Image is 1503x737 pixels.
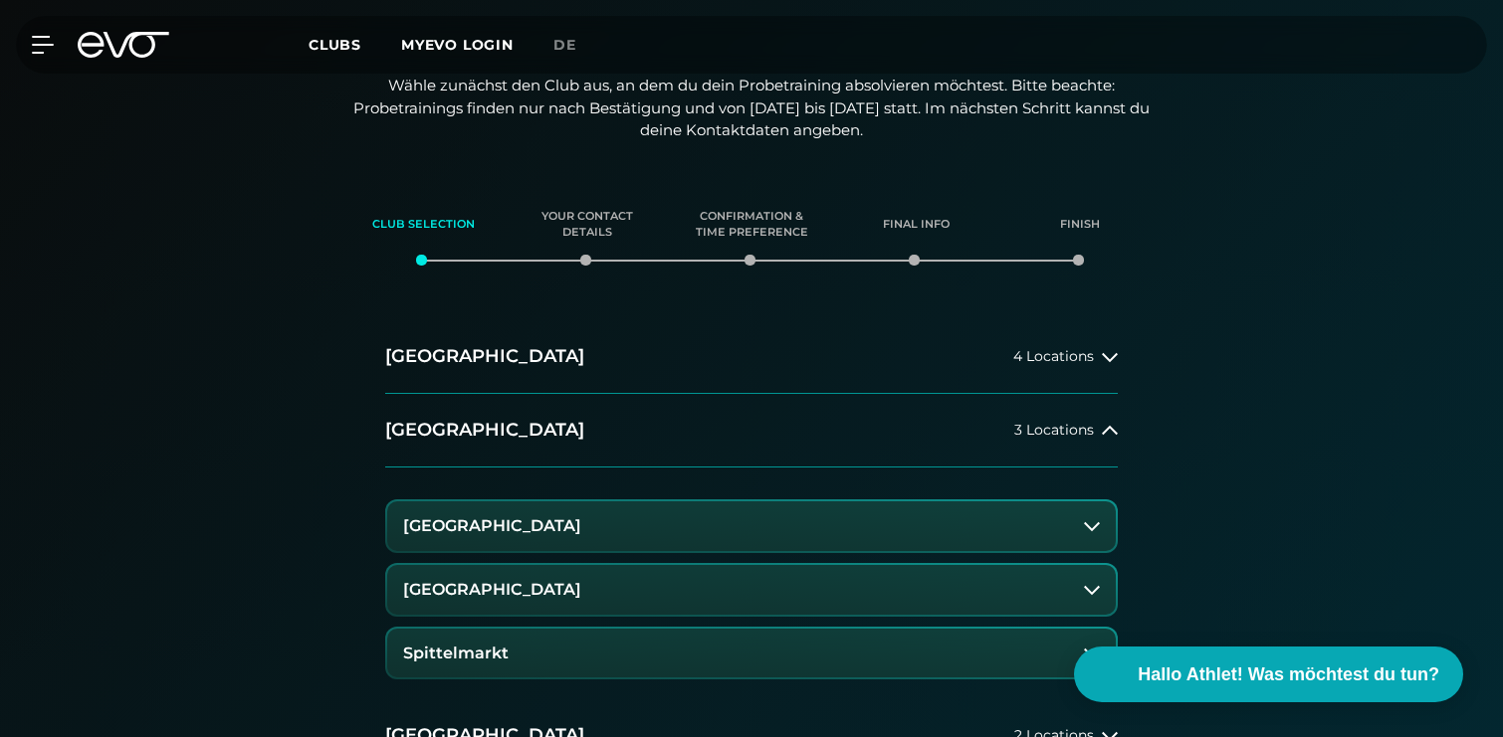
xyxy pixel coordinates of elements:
button: [GEOGRAPHIC_DATA] [387,501,1116,551]
p: Wähle zunächst den Club aus, an dem du dein Probetraining absolvieren möchtest. Bitte beachte: Pr... [353,75,1150,142]
div: Final info [859,198,973,252]
span: 4 Locations [1013,349,1094,364]
button: [GEOGRAPHIC_DATA] [387,565,1116,615]
button: Hallo Athlet! Was möchtest du tun? [1074,646,1463,702]
div: Club selection [366,198,481,252]
button: [GEOGRAPHIC_DATA]3 Locations [385,394,1118,467]
span: 3 Locations [1014,423,1094,438]
span: Hallo Athlet! Was möchtest du tun? [1138,661,1439,688]
h3: [GEOGRAPHIC_DATA] [403,581,581,599]
div: Your contact details [531,198,645,252]
a: Clubs [309,35,401,54]
button: [GEOGRAPHIC_DATA]4 Locations [385,320,1118,394]
a: de [553,34,600,57]
h3: [GEOGRAPHIC_DATA] [403,517,581,535]
div: Finish [1023,198,1138,252]
h2: [GEOGRAPHIC_DATA] [385,418,584,443]
span: Clubs [309,36,361,54]
h3: Spittelmarkt [403,645,509,662]
span: de [553,36,576,54]
div: Confirmation & time preference [695,198,809,252]
button: Spittelmarkt [387,629,1116,678]
h2: [GEOGRAPHIC_DATA] [385,344,584,369]
a: MYEVO LOGIN [401,36,514,54]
